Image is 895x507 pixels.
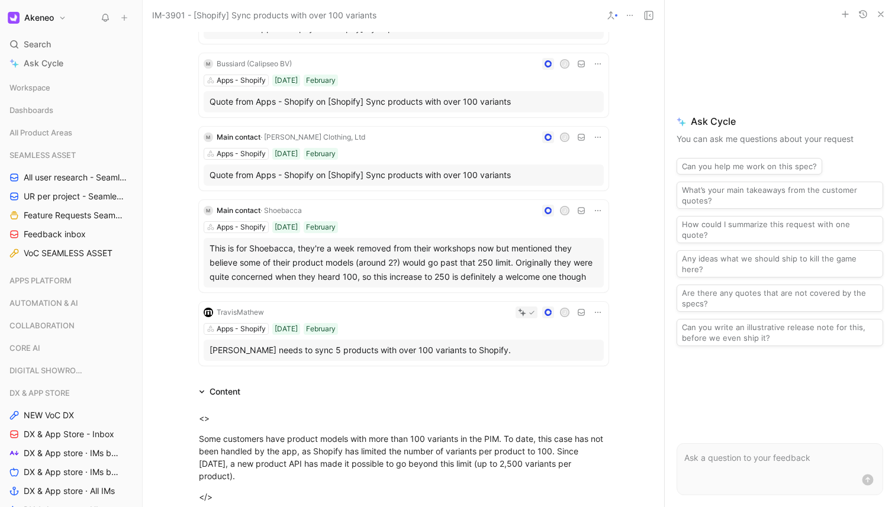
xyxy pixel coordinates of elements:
[561,309,568,317] div: J
[210,95,598,109] div: Quote from Apps - Shopify on [Shopify] Sync products with over 100 variants
[5,361,137,383] div: DIGITAL SHOWROOM
[24,56,63,70] span: Ask Cycle
[24,37,51,51] span: Search
[9,364,88,376] span: DIGITAL SHOWROOM
[9,104,53,116] span: Dashboards
[217,75,266,86] div: Apps - Shopify
[5,101,137,119] div: Dashboards
[217,306,264,318] div: TravisMathew
[204,133,213,142] div: M
[217,58,292,70] div: Bussiard (Calipseo BV)
[24,228,86,240] span: Feedback inbox
[9,149,76,161] span: SEAMLESS ASSET
[9,297,78,309] span: AUTOMATION & AI
[217,206,260,215] span: Main contact
[204,308,213,317] img: logo
[275,221,298,233] div: [DATE]
[9,387,70,399] span: DX & APP STORE
[5,188,137,205] a: UR per project - Seamless assets (Marion)
[5,272,137,289] div: APPS PLATFORM
[5,272,137,293] div: APPS PLATFORM
[5,361,137,379] div: DIGITAL SHOWROOM
[24,172,127,183] span: All user research - Seamless Asset ([PERSON_NAME])
[5,406,137,424] a: NEW VoC DX
[5,339,137,360] div: CORE AI
[204,206,213,215] div: M
[24,466,123,478] span: DX & App store · IMs by status
[5,124,137,145] div: All Product Areas
[5,244,137,262] a: VoC SEAMLESS ASSET
[24,209,124,221] span: Feature Requests Seamless Assets
[210,241,598,284] div: This is for Shoebacca, they're a week removed from their workshops now but mentioned they believe...
[5,146,137,262] div: SEAMLESS ASSETAll user research - Seamless Asset ([PERSON_NAME])UR per project - Seamless assets ...
[677,132,883,146] p: You can ask me questions about your request
[5,339,137,357] div: CORE AI
[217,323,266,335] div: Apps - Shopify
[24,428,114,440] span: DX & App Store - Inbox
[199,432,609,482] div: Some customers have product models with more than 100 variants in the PIM. To date, this case has...
[5,101,137,122] div: Dashboards
[306,323,336,335] div: February
[306,221,336,233] div: February
[5,169,137,186] a: All user research - Seamless Asset ([PERSON_NAME])
[5,425,137,443] a: DX & App Store - Inbox
[9,319,75,331] span: COLLABORATION
[5,54,137,72] a: Ask Cycle
[275,148,298,160] div: [DATE]
[199,412,609,424] div: <>
[5,317,137,334] div: COLLABORATION
[5,444,137,462] a: DX & App store · IMs by feature
[275,323,298,335] div: [DATE]
[5,482,137,500] a: DX & App store · All IMs
[677,285,883,312] button: Are there any quotes that are not covered by the specs?
[5,384,137,402] div: DX & APP STORE
[24,447,123,459] span: DX & App store · IMs by feature
[677,319,883,346] button: Can you write an illustrative release note for this, before we even ship it?
[5,79,137,96] div: Workspace
[5,317,137,338] div: COLLABORATION
[677,182,883,209] button: What’s your main takeaways from the customer quotes?
[24,190,125,202] span: UR per project - Seamless assets (Marion)
[194,385,245,399] div: Content
[210,385,240,399] div: Content
[5,146,137,164] div: SEAMLESS ASSET
[8,12,20,24] img: Akeneo
[561,207,568,215] div: J
[9,82,50,93] span: Workspace
[217,148,266,160] div: Apps - Shopify
[275,75,298,86] div: [DATE]
[5,463,137,481] a: DX & App store · IMs by status
[306,148,336,160] div: February
[5,206,137,224] a: Feature Requests Seamless Assets
[9,342,40,354] span: CORE AI
[260,133,365,141] span: · [PERSON_NAME] Clothing, Ltd
[561,134,568,141] div: J
[210,168,598,182] div: Quote from Apps - Shopify on [Shopify] Sync products with over 100 variants
[5,225,137,243] a: Feedback inbox
[677,216,883,243] button: How could I summarize this request with one quote?
[260,206,302,215] span: · Shoebacca
[5,124,137,141] div: All Product Areas
[306,75,336,86] div: February
[5,294,137,312] div: AUTOMATION & AI
[9,275,72,286] span: APPS PLATFORM
[677,250,883,277] button: Any ideas what we should ship to kill the game here?
[24,409,74,421] span: NEW VoC DX
[24,12,54,23] h1: Akeneo
[217,133,260,141] span: Main contact
[677,114,883,128] span: Ask Cycle
[9,127,72,138] span: All Product Areas
[217,221,266,233] div: Apps - Shopify
[677,158,822,175] button: Can you help me work on this spec?
[24,485,115,497] span: DX & App store · All IMs
[5,9,69,26] button: AkeneoAkeneo
[199,490,609,503] div: </>
[24,247,112,259] span: VoC SEAMLESS ASSET
[5,35,137,53] div: Search
[561,60,568,68] div: J
[210,343,598,357] div: [PERSON_NAME] needs to sync 5 products with over 100 variants to Shopify.
[5,294,137,315] div: AUTOMATION & AI
[204,59,213,69] div: M
[152,8,376,22] span: IM-3901 - [Shopify] Sync products with over 100 variants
